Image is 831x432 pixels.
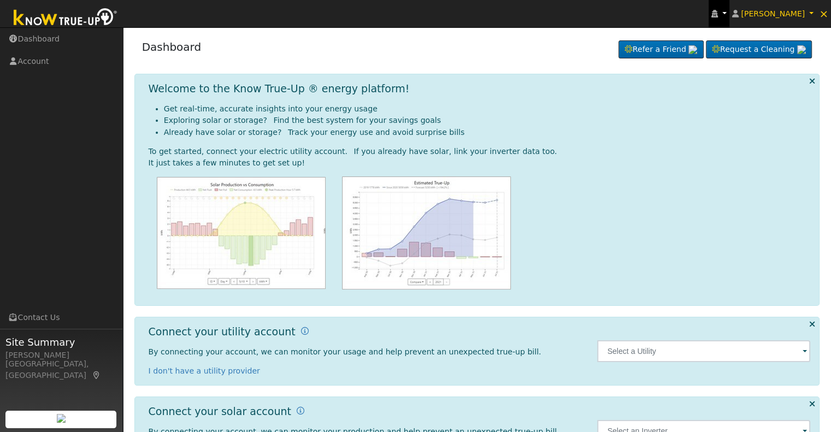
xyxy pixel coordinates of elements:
[797,45,806,54] img: retrieve
[5,350,117,361] div: [PERSON_NAME]
[8,6,123,31] img: Know True-Up
[142,40,202,54] a: Dashboard
[164,127,811,138] li: Already have solar or storage? Track your energy use and avoid surprise bills
[149,146,811,157] div: To get started, connect your electric utility account. If you already have solar, link your inver...
[149,405,291,418] h1: Connect your solar account
[5,335,117,350] span: Site Summary
[149,326,296,338] h1: Connect your utility account
[741,9,805,18] span: [PERSON_NAME]
[597,340,810,362] input: Select a Utility
[688,45,697,54] img: retrieve
[819,7,828,20] span: ×
[57,414,66,423] img: retrieve
[149,347,541,356] span: By connecting your account, we can monitor your usage and help prevent an unexpected true-up bill.
[5,358,117,381] div: [GEOGRAPHIC_DATA], [GEOGRAPHIC_DATA]
[164,103,811,115] li: Get real-time, accurate insights into your energy usage
[92,371,102,380] a: Map
[149,157,811,169] div: It just takes a few minutes to get set up!
[149,366,260,375] a: I don't have a utility provider
[706,40,812,59] a: Request a Cleaning
[618,40,704,59] a: Refer a Friend
[164,115,811,126] li: Exploring solar or storage? Find the best system for your savings goals
[149,82,410,95] h1: Welcome to the Know True-Up ® energy platform!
